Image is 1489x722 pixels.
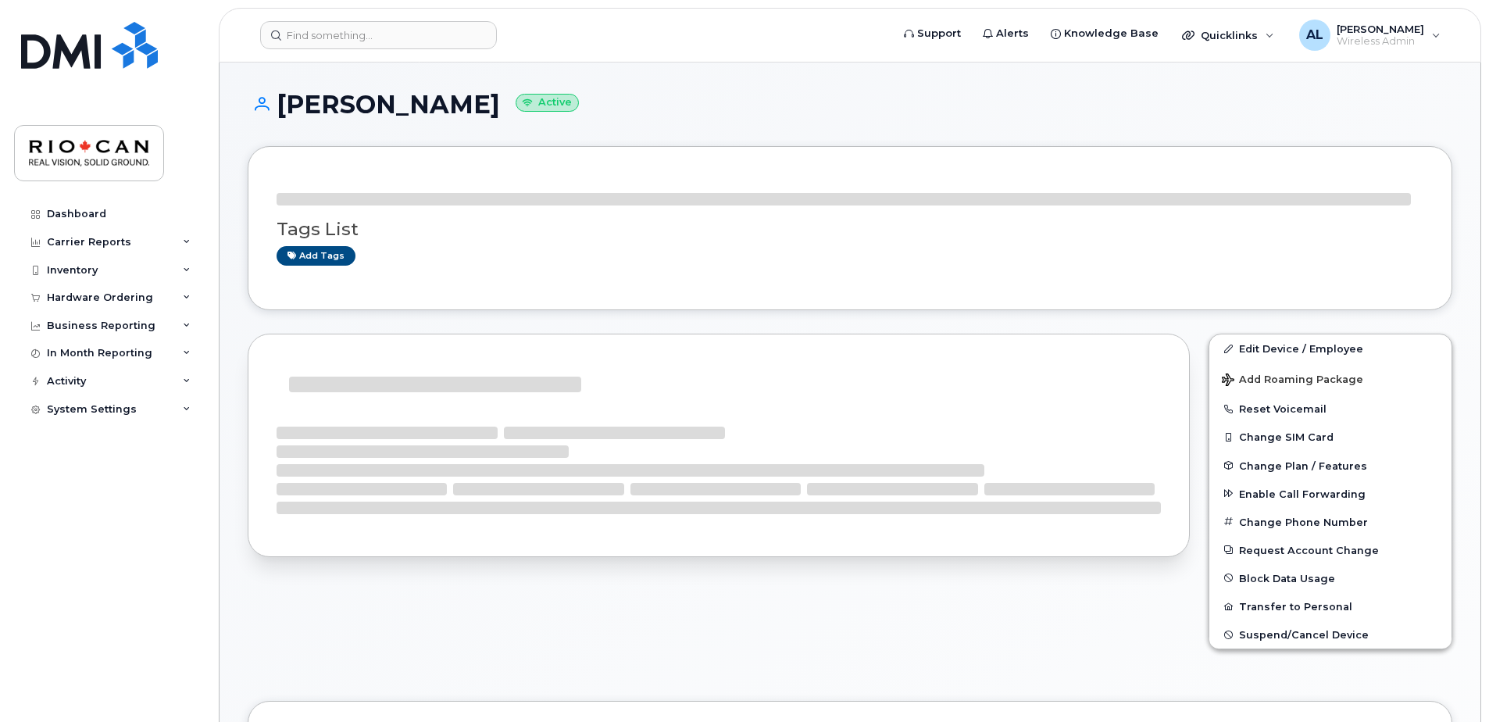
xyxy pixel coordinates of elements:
span: Change Plan / Features [1239,459,1367,471]
span: Enable Call Forwarding [1239,488,1366,499]
button: Block Data Usage [1209,564,1452,592]
a: Edit Device / Employee [1209,334,1452,363]
a: Add tags [277,246,355,266]
button: Reset Voicemail [1209,395,1452,423]
button: Enable Call Forwarding [1209,480,1452,508]
h3: Tags List [277,220,1423,239]
button: Add Roaming Package [1209,363,1452,395]
button: Transfer to Personal [1209,592,1452,620]
span: Suspend/Cancel Device [1239,629,1369,641]
h1: [PERSON_NAME] [248,91,1452,118]
button: Change SIM Card [1209,423,1452,451]
button: Change Phone Number [1209,508,1452,536]
button: Request Account Change [1209,536,1452,564]
span: Add Roaming Package [1222,374,1363,388]
button: Suspend/Cancel Device [1209,620,1452,649]
button: Change Plan / Features [1209,452,1452,480]
small: Active [516,94,579,112]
